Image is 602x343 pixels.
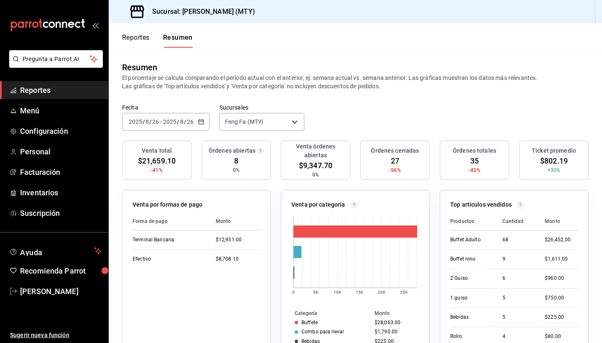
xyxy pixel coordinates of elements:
th: Productos [450,212,496,230]
th: Monto [371,309,429,318]
div: $8,708.10 [216,256,260,263]
input: -- [145,118,149,125]
button: open_drawer_menu [92,22,99,28]
span: Recomienda Parrot [20,265,102,276]
span: -43% [469,166,480,174]
span: 0% [312,171,319,179]
span: Personal [20,146,102,157]
button: Pregunta a Parrot AI [9,50,103,68]
div: $1,611.00 [545,256,578,263]
div: Efectivo [133,256,202,263]
span: / [143,118,145,125]
div: $80.00 [545,333,578,340]
a: Pregunta a Parrot AI [6,61,103,69]
div: 4 [503,333,532,340]
th: Forma de pago [133,212,209,230]
div: $750.00 [545,294,578,302]
span: 35 [470,155,479,166]
div: 9 [503,256,532,263]
div: 5 [503,294,532,302]
h3: Órdenes abiertas [209,146,255,155]
span: Inventarios [20,187,102,198]
span: 27 [391,155,399,166]
p: Venta por formas de pago [133,200,202,209]
label: Fecha [122,105,209,110]
span: Ayuda [20,246,91,256]
span: Menú [20,105,102,116]
input: -- [152,118,159,125]
input: -- [180,118,184,125]
text: 10K [334,290,342,294]
div: Buffet nino [450,256,489,263]
th: Monto [209,212,260,230]
p: El porcentaje se calcula comparando el período actual con el anterior, ej. semana actual vs. sema... [122,74,589,90]
th: Monto [538,212,578,230]
span: Configuración [20,125,102,137]
div: 68 [503,236,532,243]
span: -41% [151,166,163,174]
div: $1,790.00 [375,329,416,335]
div: $26,452.00 [545,236,578,243]
span: / [177,118,179,125]
span: / [149,118,152,125]
span: $802.19 [540,155,568,166]
button: Resumen [163,33,193,48]
text: 15K [356,290,364,294]
text: 0 [292,290,295,294]
span: 8 [234,155,238,166]
th: Categoría [281,309,371,318]
button: Reportes [122,33,150,48]
div: 5 [503,314,532,321]
span: Pregunta a Parrot AI [23,55,90,64]
span: $9,347.70 [299,160,332,171]
div: $12,951.00 [216,236,260,243]
h3: Ticket promedio [532,146,576,155]
h3: Venta total [142,146,172,155]
span: - [160,118,162,125]
h3: Sucursal: [PERSON_NAME] (MTY) [145,7,255,17]
span: 0% [233,166,240,174]
div: Resumen [122,61,157,74]
div: Bebidas [450,314,489,321]
text: 25K [400,290,408,294]
div: Terminal Bancaria [133,236,202,243]
div: $225.00 [545,314,578,321]
input: -- [186,118,194,125]
p: Top artículos vendidos [450,200,512,209]
span: $21,659.10 [138,155,176,166]
label: Sucursales [219,105,304,110]
div: 1 guiso [450,294,489,302]
input: ---- [163,118,177,125]
span: Facturación [20,166,102,178]
text: 5K [313,290,319,294]
h3: Órdenes cerradas [371,146,419,155]
h3: Venta órdenes abiertas [285,142,347,160]
span: +33% [548,166,561,174]
div: 6 [503,275,532,282]
span: Feng Fa (MTY) [225,118,264,126]
div: Buffete [301,320,318,325]
text: 20K [378,290,386,294]
div: navigation tabs [122,33,193,48]
th: Cantidad [496,212,538,230]
h3: Órdenes totales [453,146,496,155]
span: Suscripción [20,207,102,219]
span: / [184,118,186,125]
span: Sugerir nueva función [10,331,102,340]
div: 2 Guiso [450,275,489,282]
div: $28,063.00 [375,320,416,325]
span: Reportes [20,84,102,96]
div: $960.00 [545,275,578,282]
input: ---- [128,118,143,125]
p: Venta por categoría [291,200,345,209]
div: Buffet Adulto [450,236,489,243]
span: [PERSON_NAME] [20,286,102,297]
span: -56% [389,166,401,174]
div: Rollo [450,333,489,340]
div: Combo para llevar [301,329,344,335]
